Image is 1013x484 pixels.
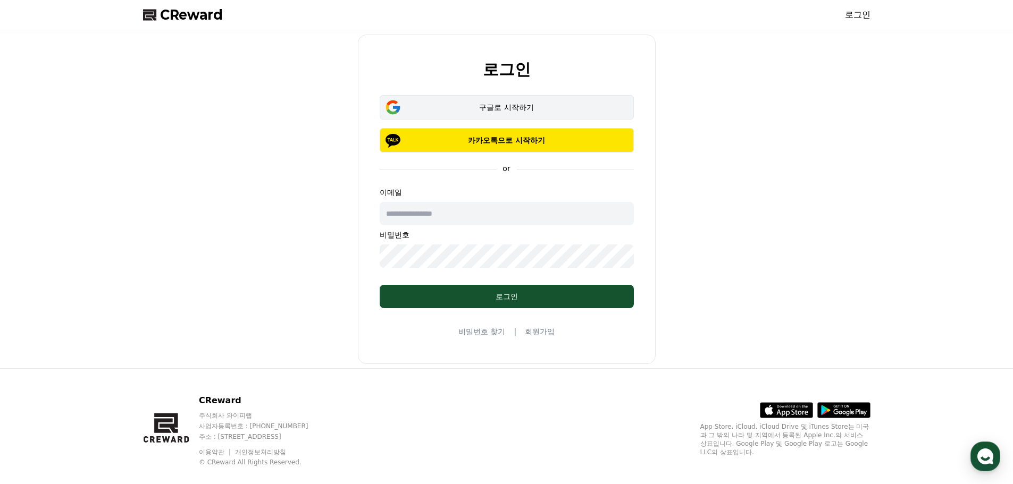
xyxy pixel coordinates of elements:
p: CReward [199,394,329,407]
div: 구글로 시작하기 [395,102,618,113]
a: 로그인 [845,9,870,21]
button: 로그인 [380,285,634,308]
a: 비밀번호 찾기 [458,326,505,337]
button: 카카오톡으로 시작하기 [380,128,634,152]
h2: 로그인 [483,61,531,78]
span: 설정 [164,353,177,361]
div: 로그인 [401,291,613,302]
span: 홈 [34,353,40,361]
button: 구글로 시작하기 [380,95,634,120]
p: © CReward All Rights Reserved. [199,458,329,466]
span: 대화 [97,353,110,362]
a: 회원가입 [525,326,555,337]
a: 대화 [70,337,137,363]
a: 이용약관 [199,448,232,456]
span: | [514,325,516,338]
a: CReward [143,6,223,23]
p: or [496,163,516,174]
p: 주소 : [STREET_ADDRESS] [199,432,329,441]
p: 이메일 [380,187,634,198]
p: 비밀번호 [380,230,634,240]
span: CReward [160,6,223,23]
p: 주식회사 와이피랩 [199,411,329,420]
p: 사업자등록번호 : [PHONE_NUMBER] [199,422,329,430]
a: 홈 [3,337,70,363]
a: 개인정보처리방침 [235,448,286,456]
p: App Store, iCloud, iCloud Drive 및 iTunes Store는 미국과 그 밖의 나라 및 지역에서 등록된 Apple Inc.의 서비스 상표입니다. Goo... [700,422,870,456]
p: 카카오톡으로 시작하기 [395,135,618,146]
a: 설정 [137,337,204,363]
